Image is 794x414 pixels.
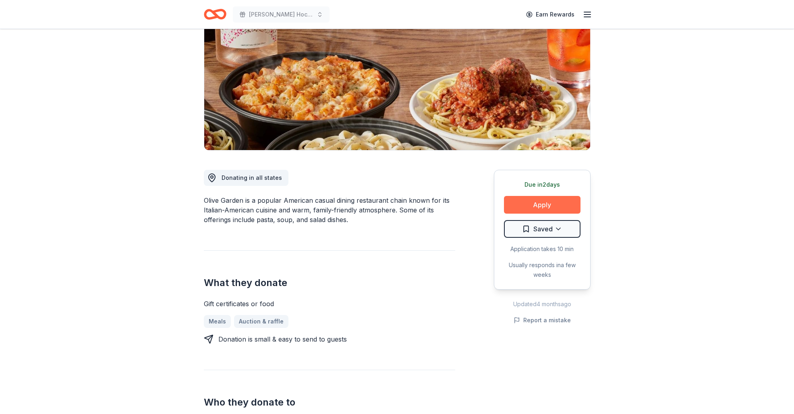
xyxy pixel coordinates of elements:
[204,276,455,289] h2: What they donate
[204,5,226,24] a: Home
[234,315,288,328] a: Auction & raffle
[249,10,313,19] span: [PERSON_NAME] Hockey Club
[204,396,455,409] h2: Who they donate to
[521,7,579,22] a: Earn Rewards
[204,196,455,225] div: Olive Garden is a popular American casual dining restaurant chain known for its Italian-American ...
[504,180,580,189] div: Due in 2 days
[233,6,330,23] button: [PERSON_NAME] Hockey Club
[514,315,571,325] button: Report a mistake
[504,244,580,254] div: Application takes 10 min
[504,196,580,214] button: Apply
[533,224,553,234] span: Saved
[204,299,455,309] div: Gift certificates or food
[218,334,347,344] div: Donation is small & easy to send to guests
[204,315,231,328] a: Meals
[504,260,580,280] div: Usually responds in a few weeks
[222,174,282,181] span: Donating in all states
[494,299,591,309] div: Updated 4 months ago
[504,220,580,238] button: Saved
